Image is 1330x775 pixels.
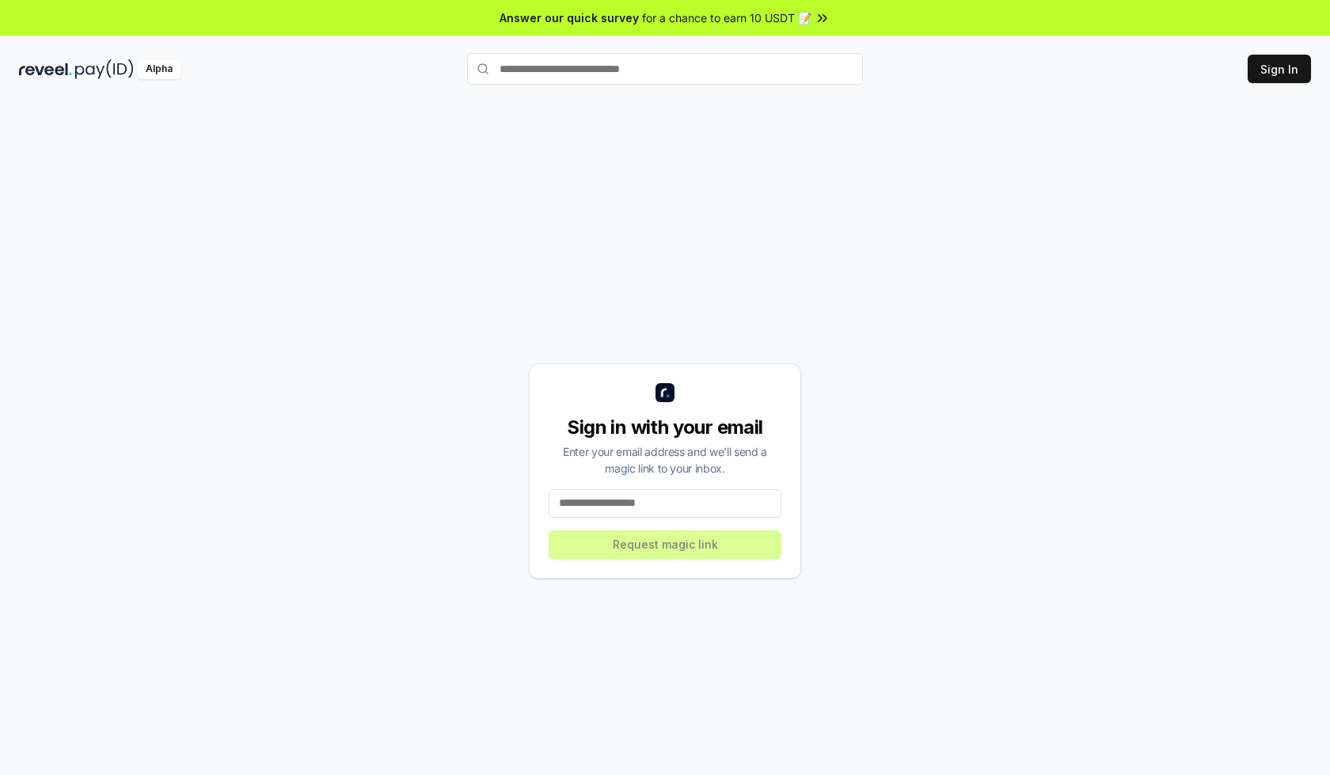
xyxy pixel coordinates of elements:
[642,9,811,26] span: for a chance to earn 10 USDT 📝
[549,443,781,477] div: Enter your email address and we’ll send a magic link to your inbox.
[655,383,674,402] img: logo_small
[549,415,781,440] div: Sign in with your email
[500,9,639,26] span: Answer our quick survey
[1248,55,1311,83] button: Sign In
[137,59,181,79] div: Alpha
[75,59,134,79] img: pay_id
[19,59,72,79] img: reveel_dark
